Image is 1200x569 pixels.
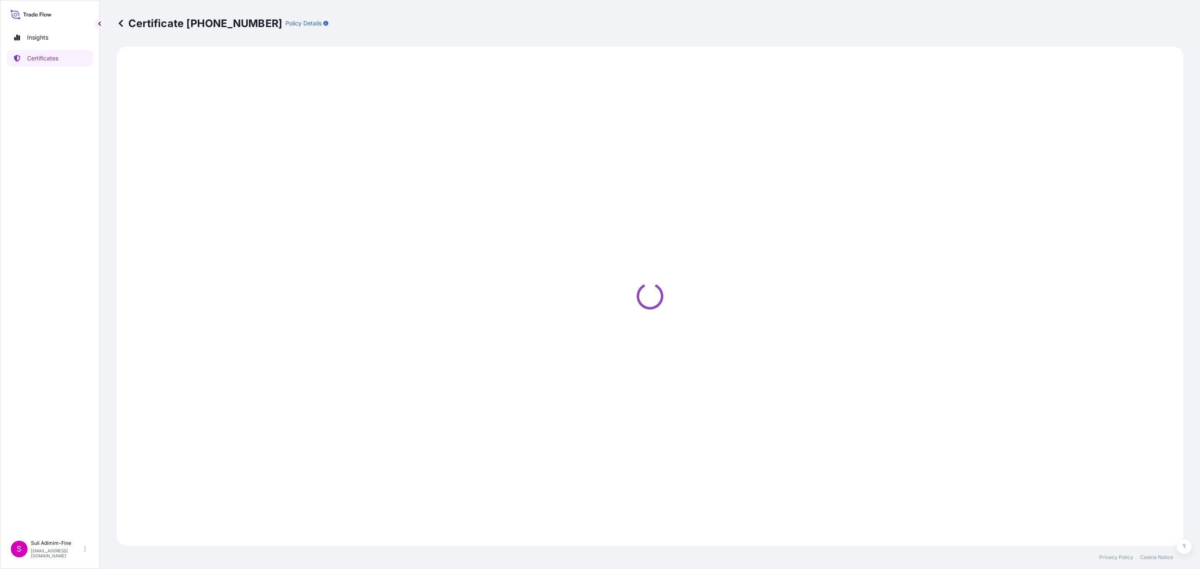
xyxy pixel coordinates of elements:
a: Privacy Policy [1099,554,1133,561]
p: Suli Adimim-Fine [31,540,82,547]
div: Loading [122,52,1178,541]
a: Certificates [7,50,93,67]
a: Cookie Notice [1140,554,1173,561]
p: Policy Details [285,19,322,27]
span: S [17,545,22,553]
p: Insights [27,33,48,42]
a: Insights [7,29,93,46]
p: [EMAIL_ADDRESS][DOMAIN_NAME] [31,548,82,558]
p: Certificate [PHONE_NUMBER] [117,17,282,30]
p: Certificates [27,54,58,62]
